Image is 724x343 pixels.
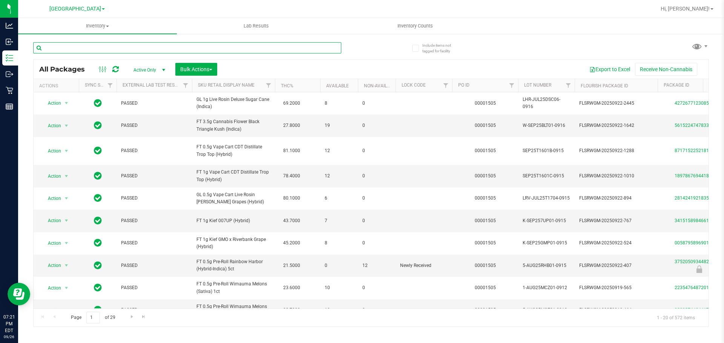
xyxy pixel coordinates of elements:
[94,193,102,203] span: In Sync
[675,307,717,313] a: 9920374424417288
[196,96,270,110] span: GL 1g Live Rosin Deluxe Sugar Cane (Indica)
[41,305,61,316] span: Action
[579,217,653,224] span: FLSRWGM-20250922-767
[6,22,13,29] inline-svg: Analytics
[62,238,71,248] span: select
[33,42,341,53] input: Search Package ID, Item Name, SKU, Lot or Part Number...
[196,236,270,250] span: FT 1g Kief GMO x Riverbank Grape (Hybrid)
[177,18,336,34] a: Lab Results
[6,87,13,94] inline-svg: Retail
[41,283,61,293] span: Action
[196,303,270,317] span: FT 0.5g Pre-Roll Wimauma Melons (Sativa) 5ct
[579,284,653,291] span: FLSRWGM-20250919-565
[62,171,71,181] span: select
[362,306,391,314] span: 0
[94,282,102,293] span: In Sync
[196,169,270,183] span: FT 1g Vape Cart CDT Distillate Trop Top (Hybrid)
[279,98,304,109] span: 69.2000
[279,145,304,156] span: 81.1000
[121,306,187,314] span: PASSED
[579,122,653,129] span: FLSRWGM-20250922-1642
[121,195,187,202] span: PASSED
[523,172,570,180] span: SEP25T1601C-0915
[362,172,391,180] span: 0
[121,217,187,224] span: PASSED
[675,148,717,153] a: 8717152252181922
[3,314,15,334] p: 07:21 PM EDT
[279,238,304,248] span: 45.2000
[523,306,570,314] span: 5-AUG25MCZ01-0912
[524,82,551,88] a: Lot Number
[279,120,304,131] span: 27.8000
[362,239,391,247] span: 0
[362,122,391,129] span: 0
[579,262,653,269] span: FLSRWGM-20250922-407
[196,118,270,133] span: FT 3.5g Cannabis Flower Black Triangle Kush (Indica)
[104,79,117,92] a: Filter
[41,98,61,108] span: Action
[362,100,391,107] span: 0
[579,195,653,202] span: FLSRWGM-20250922-894
[325,217,353,224] span: 7
[62,283,71,293] span: select
[6,103,13,110] inline-svg: Reports
[121,262,187,269] span: PASSED
[651,312,701,323] span: 1 - 20 of 572 items
[581,83,628,88] a: Flourish Package ID
[325,195,353,202] span: 6
[475,307,496,313] a: 00001505
[281,83,293,88] a: THC%
[675,195,717,201] a: 2814241921835731
[262,79,275,92] a: Filter
[62,215,71,226] span: select
[62,146,71,156] span: select
[325,306,353,314] span: 10
[85,82,114,88] a: Sync Status
[62,193,71,204] span: select
[18,23,177,29] span: Inventory
[675,123,717,128] a: 5615224747833121
[475,148,496,153] a: 00001505
[523,147,570,154] span: SEP25T1601B-0915
[8,283,30,305] iframe: Resource center
[6,38,13,46] inline-svg: Inbound
[279,305,304,316] span: 22.7000
[523,96,570,110] span: LHR-JUL25DSC06-0916
[94,171,102,181] span: In Sync
[198,82,255,88] a: Sku Retail Display Name
[3,334,15,340] p: 09/26
[400,262,448,269] span: Newly Received
[121,100,187,107] span: PASSED
[279,193,304,204] span: 80.1000
[475,173,496,178] a: 00001505
[523,239,570,247] span: K-SEP25GMP01-0915
[94,120,102,131] span: In Sync
[579,147,653,154] span: FLSRWGM-20250922-1288
[94,145,102,156] span: In Sync
[126,312,137,322] a: Go to the next page
[562,79,575,92] a: Filter
[39,65,92,73] span: All Packages
[475,263,496,268] a: 00001505
[364,83,397,88] a: Non-Available
[523,284,570,291] span: 1-AUG25MCZ01-0912
[94,238,102,248] span: In Sync
[325,239,353,247] span: 8
[41,193,61,204] span: Action
[279,171,304,181] span: 78.4000
[675,240,717,245] a: 0058795896901669
[325,122,353,129] span: 19
[325,100,353,107] span: 8
[180,66,212,72] span: Bulk Actions
[475,195,496,201] a: 00001505
[362,195,391,202] span: 0
[422,43,460,54] span: Include items not tagged for facility
[325,147,353,154] span: 12
[635,63,697,76] button: Receive Non-Cannabis
[196,258,270,273] span: FT 0.5g Pre-Roll Rainbow Harbor (Hybrid-Indica) 5ct
[675,173,717,178] a: 1897867694418379
[121,172,187,180] span: PASSED
[62,120,71,131] span: select
[94,260,102,271] span: In Sync
[62,305,71,316] span: select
